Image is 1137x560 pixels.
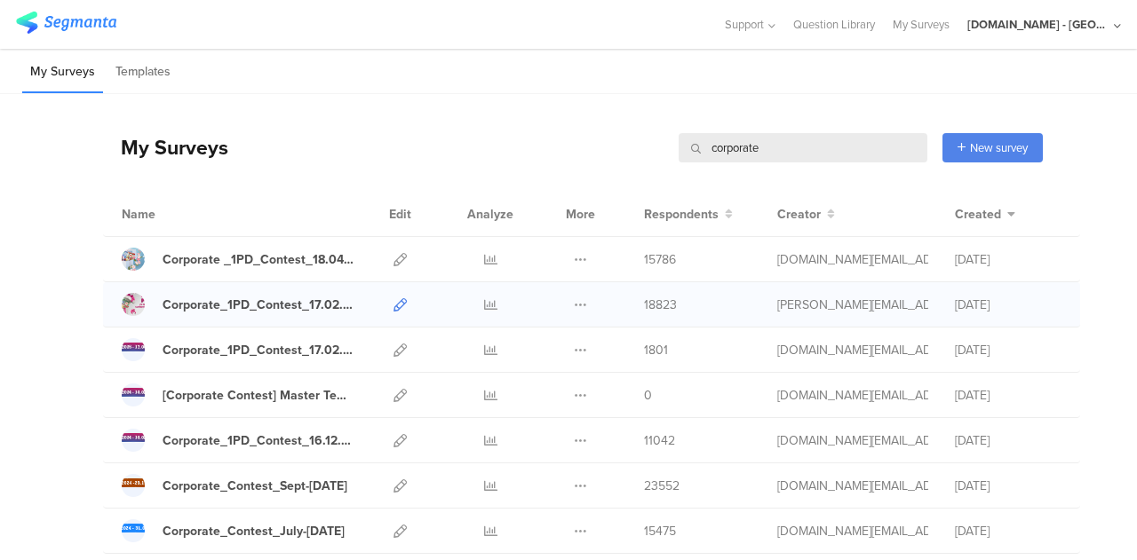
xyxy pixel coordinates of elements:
[777,341,928,359] div: bruma.lb@pg.com
[122,383,354,406] a: [Corporate Contest] Master Template
[955,477,1061,495] div: [DATE]
[777,250,928,269] div: bruma.lb@pg.com
[967,16,1109,33] div: [DOMAIN_NAME] - [GEOGRAPHIC_DATA]
[777,205,835,224] button: Creator
[644,522,676,540] span: 15475
[644,386,652,405] span: 0
[679,133,927,162] input: Survey Name, Creator...
[163,296,354,314] div: Corporate_1PD_Contest_17.02.25-17.04.25_OKTA
[464,192,517,236] div: Analyze
[644,341,668,359] span: 1801
[644,477,680,495] span: 23552
[644,250,676,269] span: 15786
[970,139,1028,156] span: New survey
[163,522,345,540] div: Corporate_Contest_July-August'24
[122,293,354,316] a: Corporate_1PD_Contest_17.02.25-17.04.25_OKTA
[644,296,677,314] span: 18823
[122,248,354,271] a: Corporate _1PD_Contest_18.04.25-30.06.25_OKTA
[955,386,1061,405] div: [DATE]
[955,250,1061,269] div: [DATE]
[163,431,354,450] div: Corporate_1PD_Contest_16.12.24-14.02.25
[16,12,116,34] img: segmanta logo
[955,341,1061,359] div: [DATE]
[644,431,675,450] span: 11042
[955,205,1015,224] button: Created
[163,341,354,359] div: Corporate_1PD_Contest_17.02.25-17.04.25
[955,431,1061,450] div: [DATE]
[163,250,354,269] div: Corporate _1PD_Contest_18.04.25-30.06.25_OKTA
[644,205,733,224] button: Respondents
[725,16,764,33] span: Support
[381,192,419,236] div: Edit
[955,522,1061,540] div: [DATE]
[122,474,347,497] a: Corporate_Contest_Sept-[DATE]
[122,205,228,224] div: Name
[777,477,928,495] div: vizeteu.me@pg.com
[122,519,345,542] a: Corporate_Contest_July-[DATE]
[955,205,1001,224] span: Created
[777,522,928,540] div: bruma.lb@pg.com
[22,51,103,93] li: My Surveys
[103,132,228,162] div: My Surveys
[122,429,354,452] a: Corporate_1PD_Contest_16.12.24-14.02.25
[163,477,347,495] div: Corporate_Contest_Sept-Nov'24
[777,431,928,450] div: bruma.lb@pg.com
[122,338,354,361] a: Corporate_1PD_Contest_17.02.25-17.04.25
[777,205,821,224] span: Creator
[561,192,600,236] div: More
[777,386,928,405] div: bruma.lb@pg.com
[163,386,354,405] div: [Corporate Contest] Master Template
[777,296,928,314] div: arvanitis.a@pg.com
[644,205,719,224] span: Respondents
[955,296,1061,314] div: [DATE]
[107,51,179,93] li: Templates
